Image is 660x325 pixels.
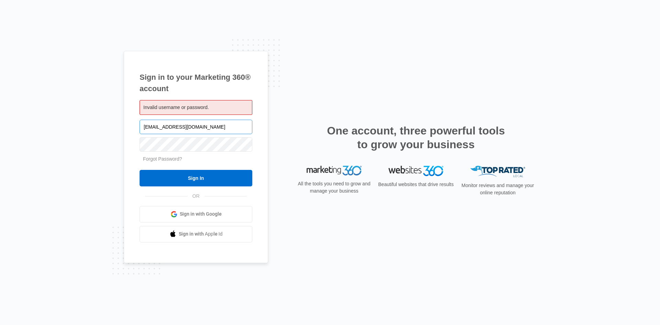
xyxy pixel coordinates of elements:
[188,193,205,200] span: OR
[140,120,252,134] input: Email
[140,206,252,223] a: Sign in with Google
[459,182,536,196] p: Monitor reviews and manage your online reputation
[388,166,443,176] img: Websites 360
[296,180,373,195] p: All the tools you need to grow and manage your business
[143,156,182,162] a: Forgot Password?
[470,166,525,177] img: Top Rated Local
[143,105,209,110] span: Invalid username or password.
[140,72,252,94] h1: Sign in to your Marketing 360® account
[325,124,507,151] h2: One account, three powerful tools to grow your business
[377,181,454,188] p: Beautiful websites that drive results
[307,166,362,175] img: Marketing 360
[140,170,252,186] input: Sign In
[140,226,252,242] a: Sign in with Apple Id
[179,230,223,238] span: Sign in with Apple Id
[180,210,222,218] span: Sign in with Google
